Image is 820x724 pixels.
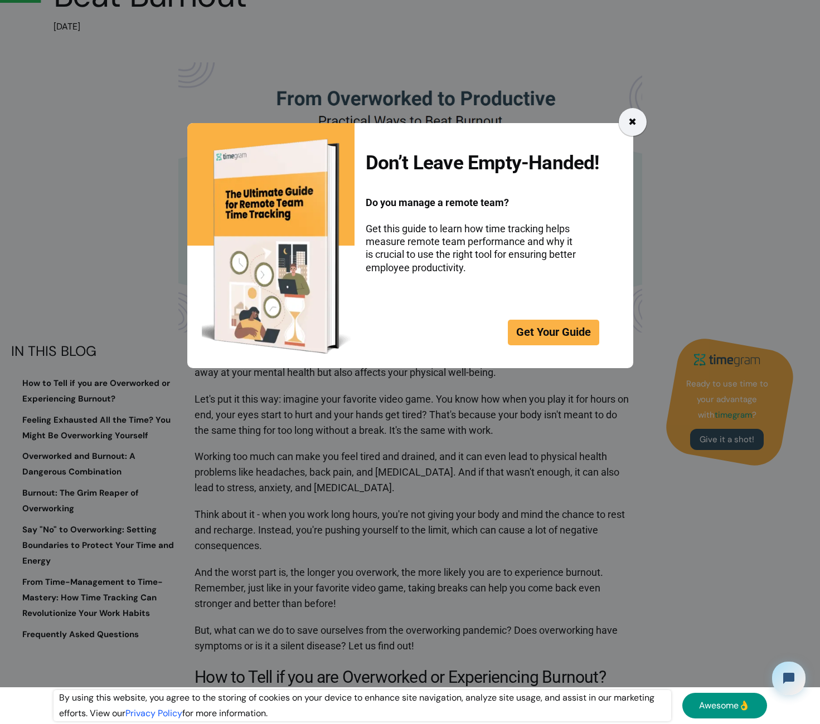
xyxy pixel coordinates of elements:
p: Get this guide to learn how time tracking helps measure remote team performance and why it is cru... [366,196,578,274]
a: Awesome👌 [682,693,767,718]
div: By using this website, you agree to the storing of cookies on your device to enhance site navigat... [54,690,671,721]
h2: Don’t Leave Empty-Handed! [366,153,599,174]
a: Privacy Policy [125,707,182,719]
iframe: Tidio Chat [763,652,815,705]
a: Get Your Guide [508,320,599,345]
span: Do you manage a remote team? [366,197,509,208]
div: ✖ [628,114,637,130]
